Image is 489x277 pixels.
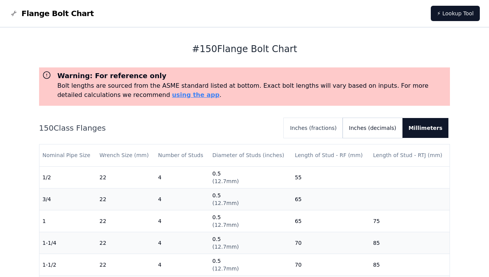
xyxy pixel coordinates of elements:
[155,188,209,210] td: 4
[212,244,239,250] span: ( 12.7mm )
[209,188,291,210] td: 0.5
[39,144,96,166] th: Nominal Pipe Size
[96,188,155,210] td: 22
[39,166,96,188] td: 1/2
[292,188,370,210] td: 65
[292,166,370,188] td: 55
[96,144,155,166] th: Wrench Size (mm)
[209,166,291,188] td: 0.5
[39,210,96,232] td: 1
[155,144,209,166] th: Number of Studs
[9,8,94,19] a: Flange Bolt Chart LogoFlange Bolt Chart
[431,6,480,21] a: ⚡ Lookup Tool
[39,254,96,275] td: 1-1/2
[39,188,96,210] td: 3/4
[370,254,450,275] td: 85
[155,210,209,232] td: 4
[155,232,209,254] td: 4
[209,144,291,166] th: Diameter of Studs (inches)
[39,123,278,133] h2: 150 Class Flanges
[292,144,370,166] th: Length of Stud - RF (mm)
[57,81,447,100] p: Bolt lengths are sourced from the ASME standard listed at bottom. Exact bolt lengths will vary ba...
[292,254,370,275] td: 70
[292,210,370,232] td: 65
[284,118,343,138] button: Inches (fractions)
[292,232,370,254] td: 70
[96,254,155,275] td: 22
[96,210,155,232] td: 22
[402,118,449,138] button: Millimeters
[39,43,450,55] h1: # 150 Flange Bolt Chart
[39,232,96,254] td: 1-1/4
[209,210,291,232] td: 0.5
[212,222,239,228] span: ( 12.7mm )
[155,254,209,275] td: 4
[21,8,94,19] span: Flange Bolt Chart
[212,200,239,206] span: ( 12.7mm )
[212,178,239,184] span: ( 12.7mm )
[155,166,209,188] td: 4
[9,9,18,18] img: Flange Bolt Chart Logo
[172,91,219,98] a: using the app
[96,166,155,188] td: 22
[212,266,239,272] span: ( 12.7mm )
[370,232,450,254] td: 85
[57,70,447,81] h3: Warning: For reference only
[343,118,402,138] button: Inches (decimals)
[209,232,291,254] td: 0.5
[370,144,450,166] th: Length of Stud - RTJ (mm)
[370,210,450,232] td: 75
[209,254,291,275] td: 0.5
[96,232,155,254] td: 22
